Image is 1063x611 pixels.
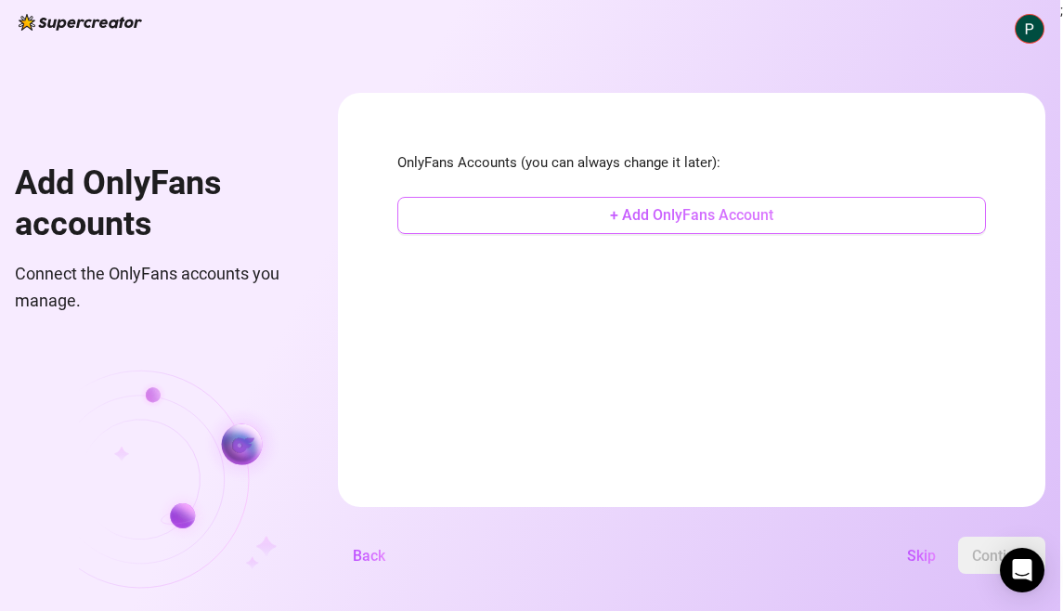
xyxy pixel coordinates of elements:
[397,152,986,175] span: OnlyFans Accounts (you can always change it later):
[958,537,1045,574] button: Continue
[1016,15,1044,43] img: ACg8ocI09wRX2NczdkoOptPNsohUNAuvGs4Jitp69T5eO8uITalo3Q=s96-c
[15,261,293,314] span: Connect the OnlyFans accounts you manage.
[610,206,773,224] span: + Add OnlyFans Account
[338,537,400,574] button: Back
[892,537,951,574] button: Skip
[397,197,986,234] button: + Add OnlyFans Account
[19,14,142,31] img: logo
[1000,548,1044,592] div: Open Intercom Messenger
[907,547,936,565] span: Skip
[353,547,385,565] span: Back
[15,163,293,244] h1: Add OnlyFans accounts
